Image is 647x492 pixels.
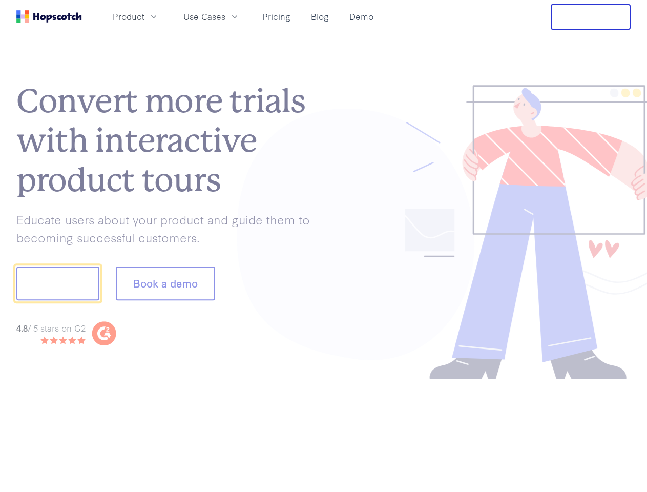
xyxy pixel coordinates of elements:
[113,10,144,23] span: Product
[107,8,165,25] button: Product
[183,10,225,23] span: Use Cases
[16,267,99,301] button: Show me!
[16,10,82,23] a: Home
[345,8,378,25] a: Demo
[258,8,295,25] a: Pricing
[16,322,86,335] div: / 5 stars on G2
[16,82,324,200] h1: Convert more trials with interactive product tours
[177,8,246,25] button: Use Cases
[16,322,28,334] strong: 4.8
[116,267,215,301] button: Book a demo
[551,4,631,30] button: Free Trial
[307,8,333,25] a: Blog
[16,211,324,246] p: Educate users about your product and guide them to becoming successful customers.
